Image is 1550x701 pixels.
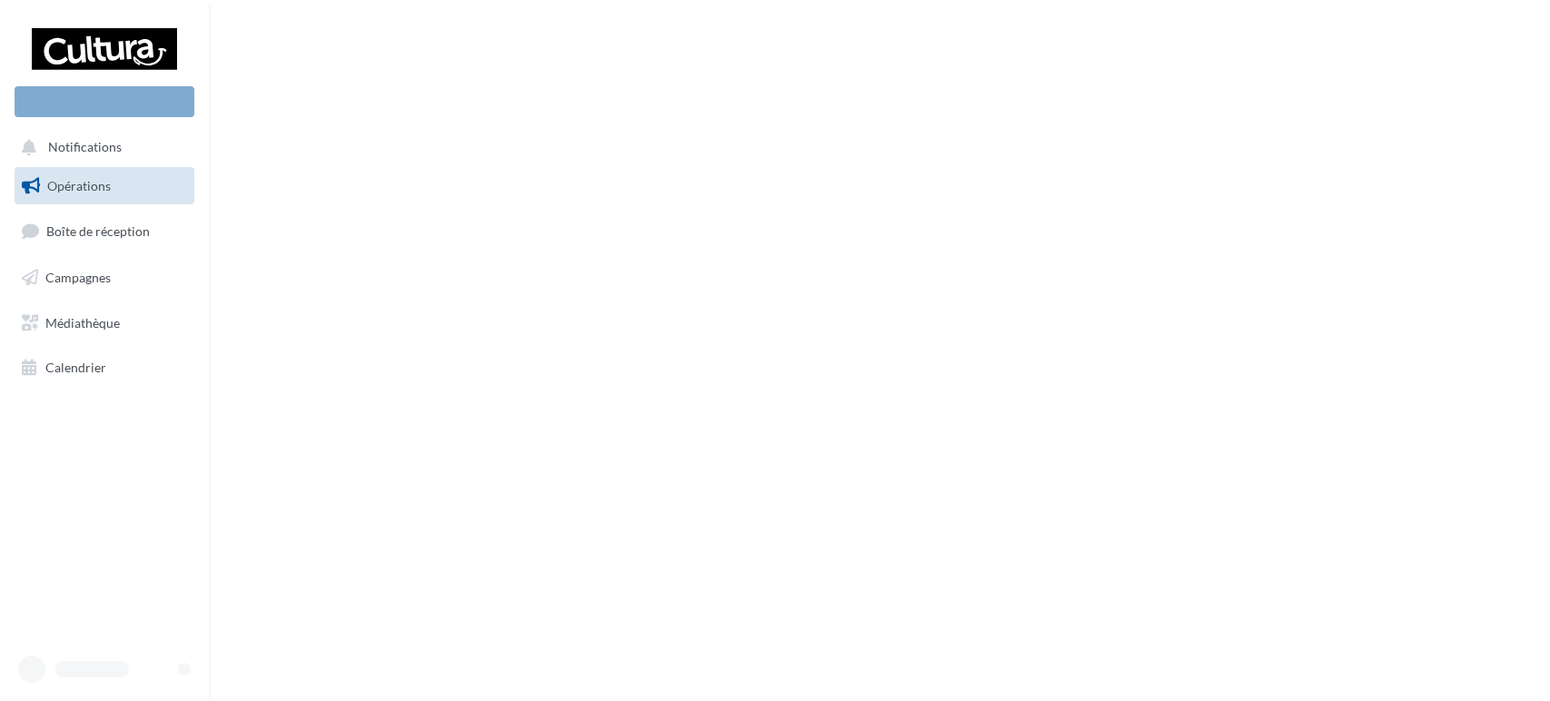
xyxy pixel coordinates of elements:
span: Médiathèque [45,314,120,330]
a: Calendrier [11,349,198,387]
span: Campagnes [45,270,111,285]
a: Opérations [11,167,198,205]
div: Nouvelle campagne [15,86,194,117]
span: Opérations [47,178,111,193]
span: Notifications [48,140,122,155]
span: Calendrier [45,360,106,375]
a: Médiathèque [11,304,198,342]
a: Boîte de réception [11,212,198,251]
span: Boîte de réception [46,223,150,239]
a: Campagnes [11,259,198,297]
